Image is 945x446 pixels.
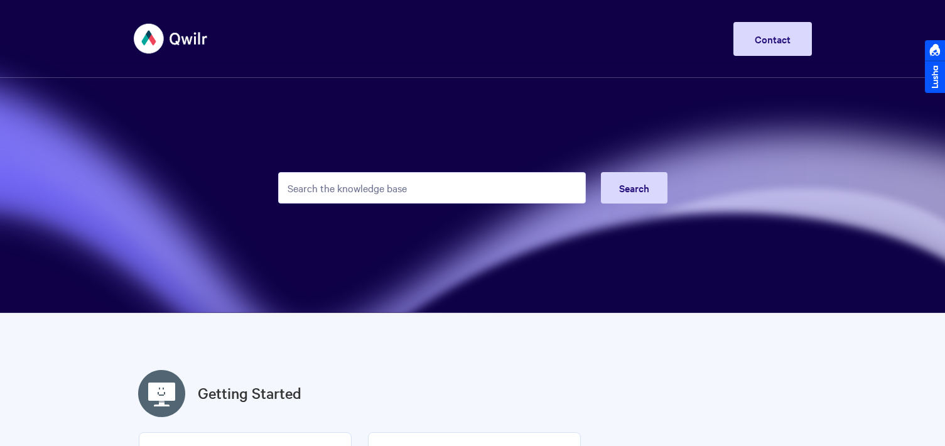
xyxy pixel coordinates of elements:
[733,22,812,56] a: Contact
[619,181,649,195] span: Search
[278,172,586,204] input: Search the knowledge base
[134,15,208,62] img: Qwilr Help Center
[198,382,301,405] a: Getting Started
[601,172,667,204] button: Search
